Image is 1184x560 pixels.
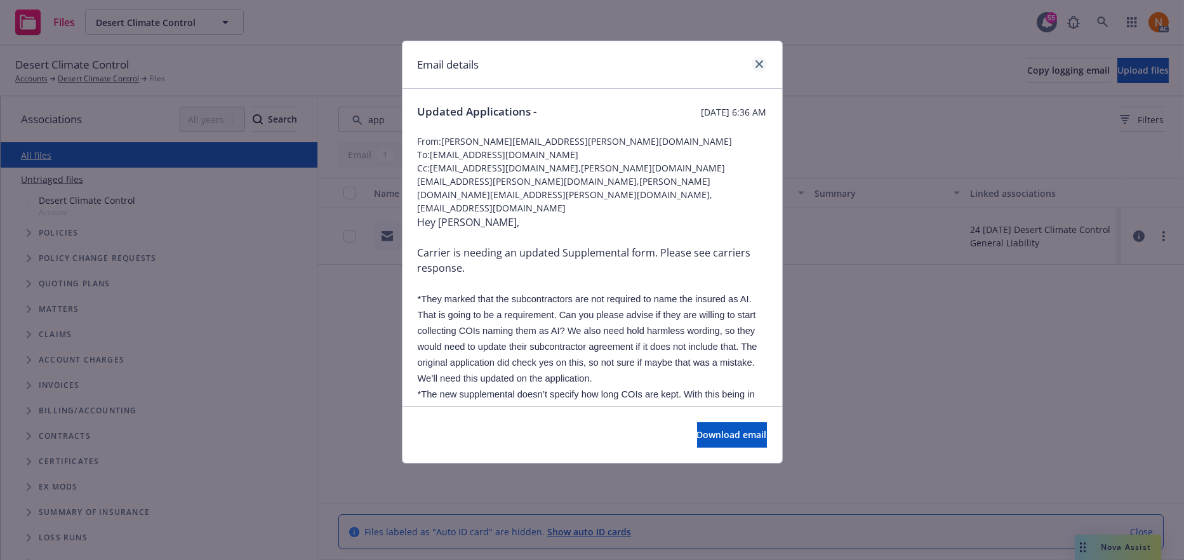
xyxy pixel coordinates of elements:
h1: Email details [418,57,479,73]
a: close [752,57,767,72]
span: *The new supplemental doesn’t specify how long COIs are kept. With this being in CA, the statute ... [418,389,762,447]
span: Updated Applications - [418,104,537,119]
span: From: [PERSON_NAME][EMAIL_ADDRESS][PERSON_NAME][DOMAIN_NAME] [418,135,767,148]
span: *They marked that the subcontractors are not required to name the insured as AI. That is going to... [418,294,757,383]
span: Cc: [EMAIL_ADDRESS][DOMAIN_NAME],[PERSON_NAME][DOMAIN_NAME][EMAIL_ADDRESS][PERSON_NAME][DOMAIN_NA... [418,161,767,215]
span: Download email [697,429,767,441]
span: [DATE] 6:36 AM [702,105,767,119]
button: Download email [697,422,767,448]
span: To: [EMAIL_ADDRESS][DOMAIN_NAME] [418,148,767,161]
